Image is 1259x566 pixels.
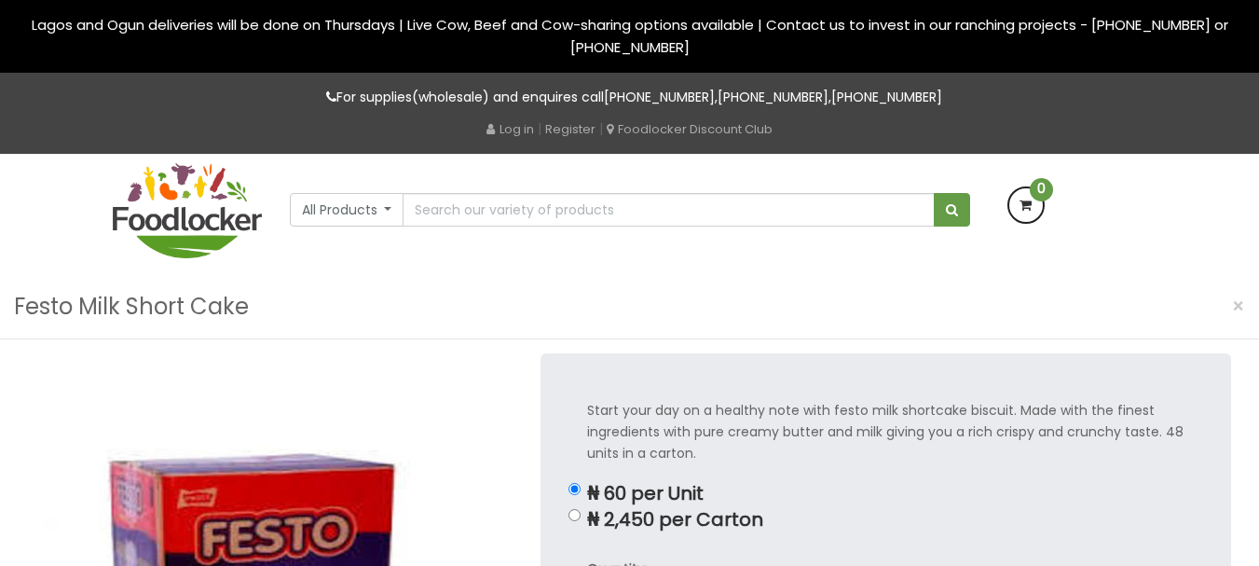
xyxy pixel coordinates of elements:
[831,88,942,106] a: [PHONE_NUMBER]
[403,193,934,227] input: Search our variety of products
[604,88,715,106] a: [PHONE_NUMBER]
[32,15,1228,57] span: Lagos and Ogun deliveries will be done on Thursdays | Live Cow, Beef and Cow-sharing options avai...
[587,509,1184,531] p: ₦ 2,450 per Carton
[718,88,828,106] a: [PHONE_NUMBER]
[1030,178,1053,201] span: 0
[587,483,1184,504] p: ₦ 60 per Unit
[587,400,1184,464] p: Start your day on a healthy note with festo milk shortcake biscuit. Made with the finest ingredie...
[607,120,773,138] a: Foodlocker Discount Club
[538,119,541,138] span: |
[599,119,603,138] span: |
[568,509,581,521] input: ₦ 2,450 per Carton
[568,483,581,495] input: ₦ 60 per Unit
[905,262,1240,482] iframe: chat widget
[290,193,404,227] button: All Products
[113,87,1147,108] p: For supplies(wholesale) and enquires call , ,
[113,163,262,258] img: FoodLocker
[486,120,534,138] a: Log in
[1181,491,1240,547] iframe: chat widget
[14,289,249,324] h3: Festo Milk Short Cake
[545,120,595,138] a: Register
